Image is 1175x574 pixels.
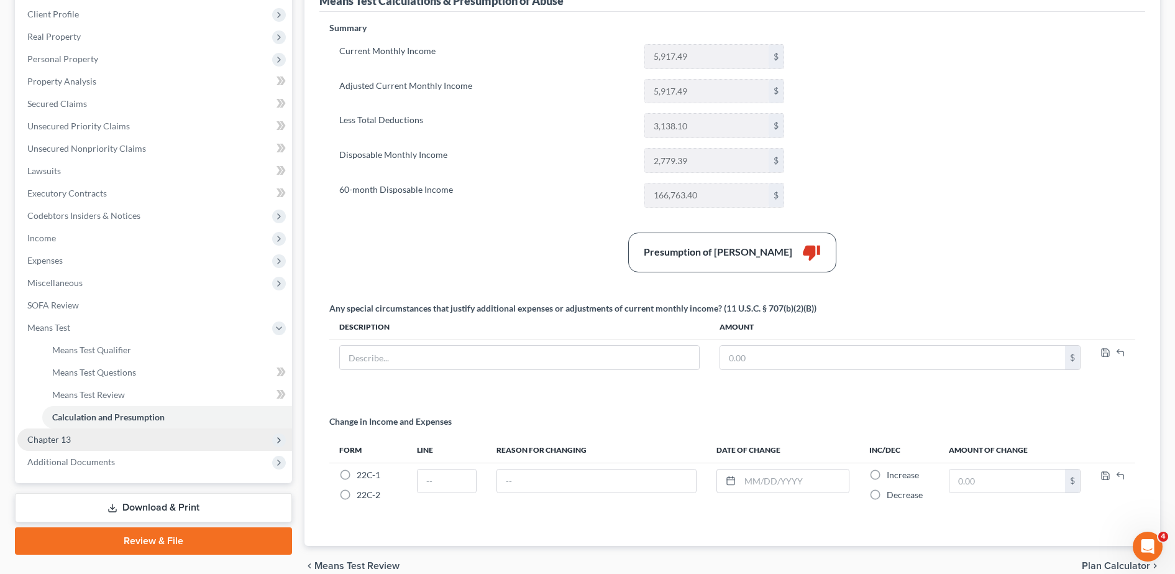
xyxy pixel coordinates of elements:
[1133,532,1163,562] iframe: Intercom live chat
[887,470,919,480] span: Increase
[357,489,380,500] span: 22C-2
[1082,561,1160,571] button: Plan Calculator chevron_right
[357,470,380,480] span: 22C-1
[52,367,136,377] span: Means Test Questions
[949,470,1065,493] input: 0.00
[27,121,130,131] span: Unsecured Priority Claims
[1065,346,1080,369] div: $
[304,561,400,571] button: chevron_left Means Test Review
[1158,532,1168,542] span: 4
[17,182,292,205] a: Executory Contracts
[27,76,96,86] span: Property Analysis
[333,113,638,138] label: Less Total Deductions
[27,434,71,445] span: Chapter 13
[52,389,125,400] span: Means Test Review
[329,315,710,340] th: Description
[27,143,146,154] span: Unsecured Nonpriority Claims
[887,489,923,500] span: Decrease
[27,456,115,467] span: Additional Documents
[645,45,769,68] input: 0.00
[644,245,792,259] div: Presumption of [PERSON_NAME]
[859,438,939,463] th: Inc/Dec
[17,93,292,115] a: Secured Claims
[27,233,56,243] span: Income
[52,345,131,355] span: Means Test Qualifier
[17,115,292,137] a: Unsecured Priority Claims
[1150,561,1160,571] i: chevron_right
[329,22,794,34] p: Summary
[706,438,859,463] th: Date of Change
[27,165,61,176] span: Lawsuits
[740,470,849,493] input: MM/DD/YYYY
[769,183,784,207] div: $
[27,210,140,221] span: Codebtors Insiders & Notices
[769,45,784,68] div: $
[17,137,292,160] a: Unsecured Nonpriority Claims
[769,80,784,103] div: $
[939,438,1090,463] th: Amount of Change
[27,9,79,19] span: Client Profile
[333,44,638,69] label: Current Monthly Income
[340,346,699,369] input: Describe...
[27,53,98,64] span: Personal Property
[27,277,83,288] span: Miscellaneous
[769,114,784,137] div: $
[329,415,452,428] p: Change in Income and Expenses
[497,470,696,493] input: --
[27,255,63,266] span: Expenses
[17,70,292,93] a: Property Analysis
[720,346,1065,369] input: 0.00
[42,361,292,384] a: Means Test Questions
[15,527,292,555] a: Review & File
[304,561,314,571] i: chevron_left
[645,183,769,207] input: 0.00
[27,300,79,310] span: SOFA Review
[769,149,784,172] div: $
[27,98,87,109] span: Secured Claims
[333,79,638,104] label: Adjusted Current Monthly Income
[710,315,1090,340] th: Amount
[42,339,292,361] a: Means Test Qualifier
[314,561,400,571] span: Means Test Review
[42,406,292,428] a: Calculation and Presumption
[42,384,292,406] a: Means Test Review
[15,493,292,522] a: Download & Print
[17,160,292,182] a: Lawsuits
[487,438,706,463] th: Reason for Changing
[27,31,81,42] span: Real Property
[27,188,107,198] span: Executory Contracts
[329,302,816,315] div: Any special circumstances that justify additional expenses or adjustments of current monthly inco...
[17,294,292,317] a: SOFA Review
[329,438,408,463] th: Form
[645,114,769,137] input: 0.00
[802,243,821,262] i: thumb_down
[333,183,638,208] label: 60-month Disposable Income
[1082,561,1150,571] span: Plan Calculator
[1065,470,1080,493] div: $
[407,438,487,463] th: Line
[418,470,476,493] input: --
[333,148,638,173] label: Disposable Monthly Income
[27,322,70,333] span: Means Test
[645,80,769,103] input: 0.00
[645,149,769,172] input: 0.00
[52,412,165,422] span: Calculation and Presumption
